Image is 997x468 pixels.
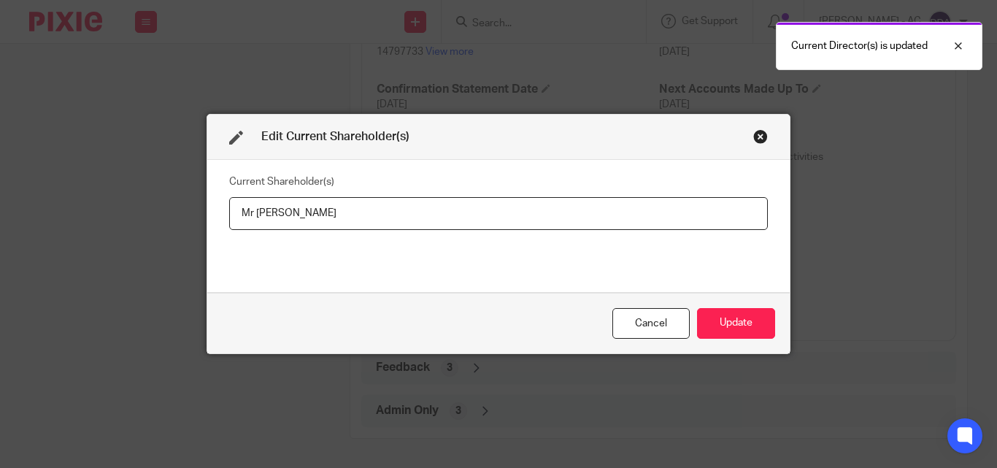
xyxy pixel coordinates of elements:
[229,174,334,189] label: Current Shareholder(s)
[261,131,409,142] span: Edit Current Shareholder(s)
[697,308,775,340] button: Update
[753,129,768,144] div: Close this dialog window
[791,39,928,53] p: Current Director(s) is updated
[612,308,690,340] div: Close this dialog window
[229,197,768,230] input: Current Shareholder(s)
